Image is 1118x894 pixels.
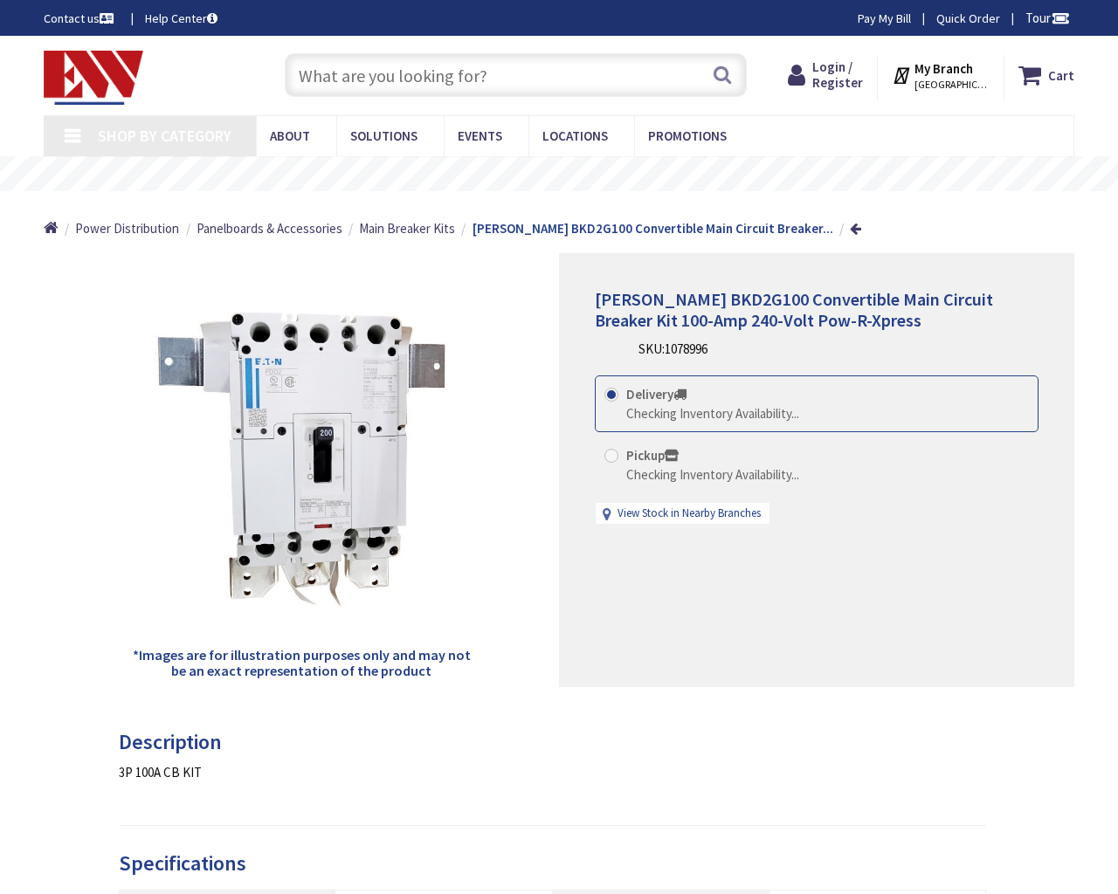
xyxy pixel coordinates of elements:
span: Shop By Category [98,126,231,146]
strong: [PERSON_NAME] BKD2G100 Convertible Main Circuit Breaker... [473,220,833,237]
span: About [270,127,310,144]
a: Quick Order [936,10,1000,27]
a: Main Breaker Kits [359,219,455,237]
span: [GEOGRAPHIC_DATA], [GEOGRAPHIC_DATA] [914,78,989,92]
rs-layer: Free Same Day Pickup at 19 Locations [415,165,735,184]
a: Power Distribution [75,219,179,237]
span: Tour [1025,10,1070,26]
span: Panelboards & Accessories [197,220,342,237]
span: Login / Register [812,58,863,91]
input: What are you looking for? [285,53,747,97]
a: Panelboards & Accessories [197,219,342,237]
h3: Description [119,731,986,753]
span: [PERSON_NAME] BKD2G100 Convertible Main Circuit Breaker Kit 100-Amp 240-Volt Pow-R-Xpress [595,288,993,331]
img: Eaton BKD2G100 Convertible Main Circuit Breaker Kit 100-Amp 240-Volt Pow-R-Xpress [127,284,477,634]
span: Solutions [350,127,418,144]
h5: *Images are for illustration purposes only and may not be an exact representation of the product [126,648,476,678]
a: Login / Register [788,59,863,91]
a: Help Center [145,10,217,27]
strong: My Branch [914,60,973,77]
span: Promotions [648,127,727,144]
a: Pay My Bill [858,10,911,27]
div: Checking Inventory Availability... [626,465,799,484]
div: 3P 100A CB KIT [119,763,986,781]
a: Contact us [44,10,117,27]
div: Checking Inventory Availability... [626,404,799,423]
span: 1078996 [665,340,707,357]
strong: Cart [1048,59,1074,91]
span: Main Breaker Kits [359,220,455,237]
a: Cart [1018,59,1074,91]
div: My Branch [GEOGRAPHIC_DATA], [GEOGRAPHIC_DATA] [892,59,989,91]
h3: Specifications [119,852,986,875]
div: SKU: [638,340,707,358]
strong: Pickup [626,447,679,464]
img: Electrical Wholesalers, Inc. [44,51,143,105]
span: Locations [542,127,608,144]
span: Events [458,127,502,144]
strong: Delivery [626,386,687,402]
a: View Stock in Nearby Branches [618,505,761,522]
span: Power Distribution [75,220,179,237]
